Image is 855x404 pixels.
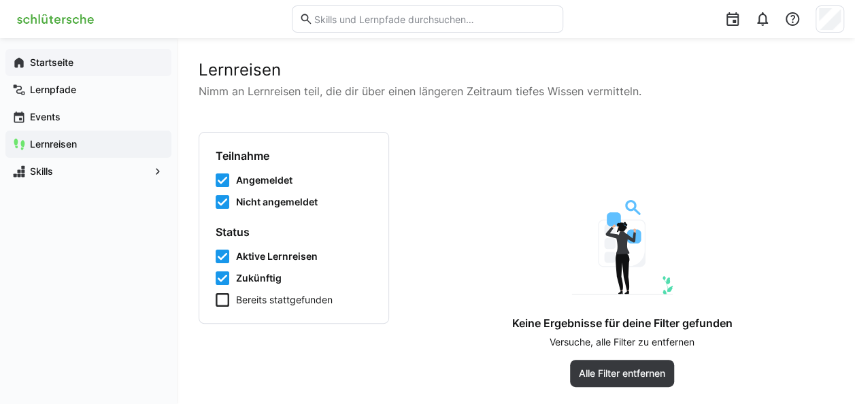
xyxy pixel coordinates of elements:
span: Nicht angemeldet [236,195,318,209]
span: Aktive Lernreisen [236,250,318,263]
span: Bereits stattgefunden [236,293,333,307]
p: Nimm an Lernreisen teil, die dir über einen längeren Zeitraum tiefes Wissen vermitteln. [199,83,833,99]
span: Zukünftig [236,271,282,285]
span: Alle Filter entfernen [577,367,667,380]
button: Alle Filter entfernen [570,360,674,387]
input: Skills und Lernpfade durchsuchen… [313,13,556,25]
h2: Lernreisen [199,60,833,80]
h4: Status [216,225,372,239]
h4: Keine Ergebnisse für deine Filter gefunden [512,316,733,330]
span: Angemeldet [236,173,292,187]
h4: Teilnahme [216,149,372,163]
p: Versuche, alle Filter zu entfernen [550,335,694,349]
